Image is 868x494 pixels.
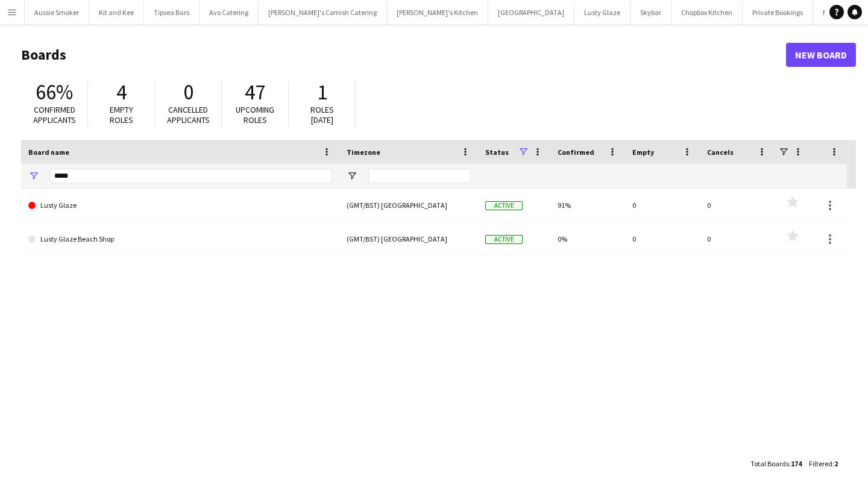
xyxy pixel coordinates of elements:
[259,1,387,24] button: [PERSON_NAME]'s Cornish Catering
[700,222,775,255] div: 0
[671,1,743,24] button: Chopbox Kitchen
[89,1,144,24] button: Kit and Kee
[809,452,838,475] div: :
[387,1,488,24] button: [PERSON_NAME]'s Kitchen
[574,1,631,24] button: Lusty Glaze
[750,459,789,468] span: Total Boards
[50,169,332,183] input: Board name Filter Input
[485,201,523,210] span: Active
[144,1,200,24] button: Tipsea Bars
[200,1,259,24] button: Avo Catering
[750,452,802,475] div: :
[28,222,332,256] a: Lusty Glaze Beach Shop
[558,148,594,157] span: Confirmed
[245,79,265,105] span: 47
[791,459,802,468] span: 174
[550,189,625,222] div: 91%
[485,148,509,157] span: Status
[347,170,357,181] button: Open Filter Menu
[236,104,274,125] span: Upcoming roles
[339,189,478,222] div: (GMT/BST) [GEOGRAPHIC_DATA]
[809,459,832,468] span: Filtered
[28,170,39,181] button: Open Filter Menu
[310,104,334,125] span: Roles [DATE]
[625,189,700,222] div: 0
[625,222,700,255] div: 0
[167,104,210,125] span: Cancelled applicants
[786,43,856,67] a: New Board
[339,222,478,255] div: (GMT/BST) [GEOGRAPHIC_DATA]
[28,148,69,157] span: Board name
[707,148,734,157] span: Cancels
[33,104,76,125] span: Confirmed applicants
[368,169,471,183] input: Timezone Filter Input
[485,235,523,244] span: Active
[347,148,380,157] span: Timezone
[550,222,625,255] div: 0%
[183,79,193,105] span: 0
[317,79,327,105] span: 1
[700,189,775,222] div: 0
[28,189,332,222] a: Lusty Glaze
[25,1,89,24] button: Aussie Smoker
[631,1,671,24] button: Skybar
[743,1,813,24] button: Private Bookings
[116,79,127,105] span: 4
[488,1,574,24] button: [GEOGRAPHIC_DATA]
[21,46,786,64] h1: Boards
[632,148,654,157] span: Empty
[834,459,838,468] span: 2
[36,79,73,105] span: 66%
[110,104,133,125] span: Empty roles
